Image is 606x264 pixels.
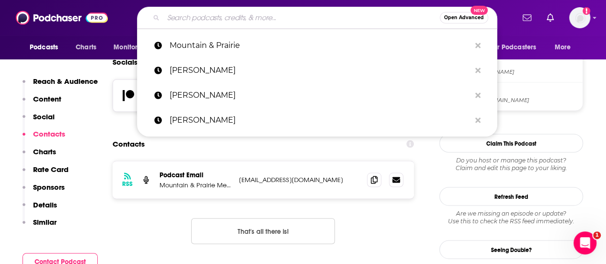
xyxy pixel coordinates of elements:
[569,7,590,28] img: User Profile
[439,209,583,225] div: Are we missing an episode or update? Use this to check the RSS feed immediately.
[170,58,470,83] p: Jeff Pearlman
[69,38,102,57] a: Charts
[470,6,488,15] span: New
[33,147,56,156] p: Charts
[113,135,145,153] h2: Contacts
[107,38,160,57] button: open menu
[490,41,536,54] span: For Podcasters
[239,175,359,184] p: [EMAIL_ADDRESS][DOMAIN_NAME]
[33,165,69,174] p: Rate Card
[583,7,590,15] svg: Add a profile image
[23,77,98,94] button: Reach & Audience
[444,58,579,78] a: RSS Feed[DOMAIN_NAME]
[439,134,583,152] button: Claim This Podcast
[569,7,590,28] span: Logged in as LBraverman
[543,10,558,26] a: Show notifications dropdown
[439,240,583,259] a: Seeing Double?
[439,187,583,206] button: Refresh Feed
[76,41,96,54] span: Charts
[33,112,55,121] p: Social
[33,183,65,192] p: Sponsors
[16,9,108,27] img: Podchaser - Follow, Share and Rate Podcasts
[484,38,550,57] button: open menu
[23,147,56,165] button: Charts
[33,218,57,227] p: Similar
[30,41,58,54] span: Podcasts
[137,33,497,58] a: Mountain & Prairie
[33,94,61,103] p: Content
[33,77,98,86] p: Reach & Audience
[573,231,596,254] iframe: Intercom live chat
[23,129,65,147] button: Contacts
[468,59,579,68] span: RSS Feed
[23,183,65,200] button: Sponsors
[23,38,70,57] button: open menu
[23,94,61,112] button: Content
[593,231,601,239] span: 1
[548,38,583,57] button: open menu
[444,15,484,20] span: Open Advanced
[569,7,590,28] button: Show profile menu
[170,33,470,58] p: Mountain & Prairie
[23,200,57,218] button: Details
[23,218,57,235] button: Similar
[23,165,69,183] button: Rate Card
[33,200,57,209] p: Details
[468,97,579,104] span: https://www.patreon.com/mountainandprairie
[163,10,440,25] input: Search podcasts, credits, & more...
[114,41,148,54] span: Monitoring
[113,53,137,71] h2: Socials
[137,108,497,133] a: [PERSON_NAME]
[122,180,133,187] h3: RSS
[33,129,65,138] p: Contacts
[170,83,470,108] p: Matt Crawford
[137,58,497,83] a: [PERSON_NAME]
[439,156,583,164] span: Do you host or manage this podcast?
[468,69,579,76] span: mountainandprairie.libsyn.com
[555,41,571,54] span: More
[137,7,497,29] div: Search podcasts, credits, & more...
[160,181,231,189] p: Mountain & Prairie Media LLC
[170,108,470,133] p: Matt Crawford
[137,83,497,108] a: [PERSON_NAME]
[468,87,579,96] span: Patreon
[160,171,231,179] p: Podcast Email
[23,112,55,130] button: Social
[191,218,335,244] button: Nothing here.
[440,12,488,23] button: Open AdvancedNew
[439,156,583,172] div: Claim and edit this page to your liking.
[444,86,579,106] a: Patreon[URL][DOMAIN_NAME]
[519,10,535,26] a: Show notifications dropdown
